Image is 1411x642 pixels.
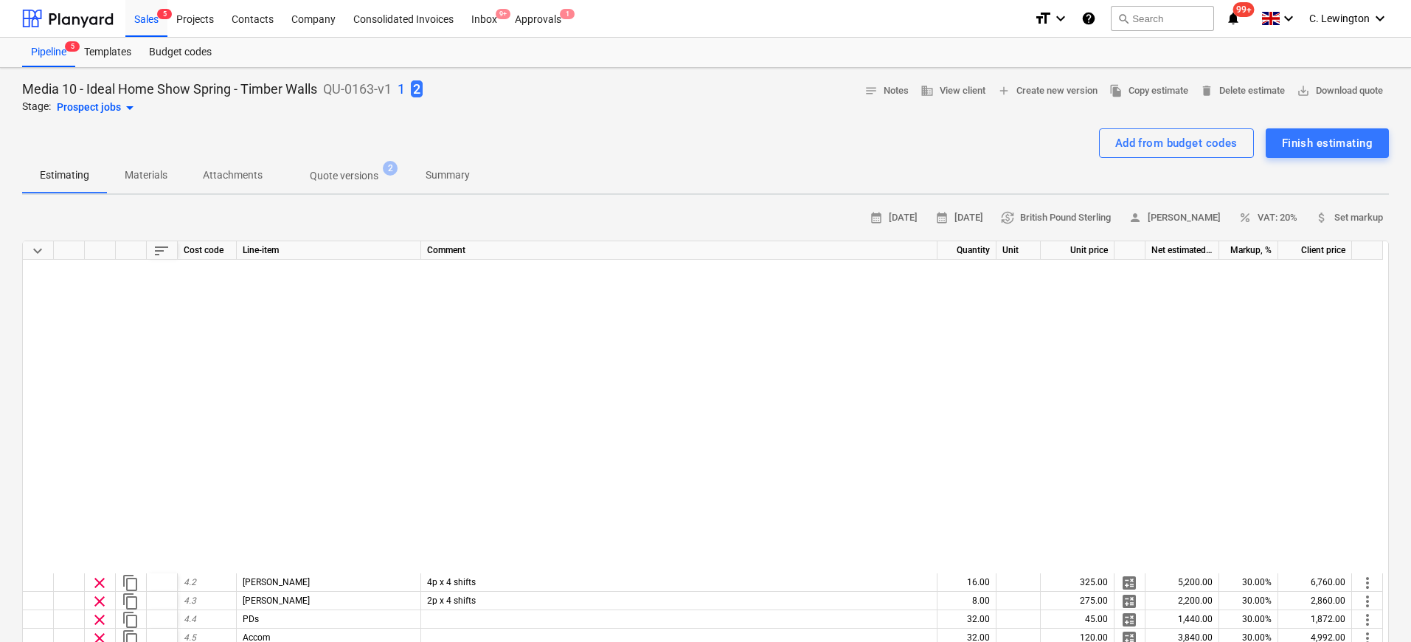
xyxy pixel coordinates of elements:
[323,80,392,98] p: QU-0163-v1
[859,80,915,103] button: Notes
[997,84,1010,97] span: add
[427,596,476,606] span: 2p x 4 shifts
[1238,210,1297,227] span: VAT: 20%
[1280,10,1297,27] i: keyboard_arrow_down
[1233,2,1255,17] span: 99+
[22,99,51,117] p: Stage:
[1034,10,1052,27] i: format_size
[184,614,196,624] span: 4.4
[91,574,108,592] span: Remove row
[243,577,310,587] span: Carpenter
[1200,84,1213,97] span: delete
[1041,241,1114,260] div: Unit price
[1278,241,1352,260] div: Client price
[1041,610,1114,629] div: 45.00
[1371,10,1389,27] i: keyboard_arrow_down
[937,241,996,260] div: Quantity
[75,38,140,67] a: Templates
[91,611,108,629] span: Remove row
[1233,207,1303,229] button: VAT: 20%
[937,610,996,629] div: 32.00
[1145,241,1219,260] div: Net estimated cost
[1109,83,1188,100] span: Copy estimate
[421,241,937,260] div: Comment
[1291,80,1389,103] button: Download quote
[57,99,139,117] div: Prospect jobs
[870,210,918,227] span: [DATE]
[921,83,985,100] span: View client
[91,593,108,610] span: Remove row
[1309,13,1370,24] span: C. Lewington
[243,596,310,606] span: Junior Carpenter
[1145,592,1219,610] div: 2,200.00
[184,596,196,606] span: 4.3
[140,38,221,67] a: Budget codes
[411,80,423,97] span: 2
[1103,80,1194,103] button: Copy estimate
[929,207,989,229] button: [DATE]
[1278,573,1352,592] div: 6,760.00
[560,9,575,19] span: 1
[411,80,423,99] button: 2
[1278,592,1352,610] div: 2,860.00
[1109,84,1123,97] span: file_copy
[1145,573,1219,592] div: 5,200.00
[996,241,1041,260] div: Unit
[1052,10,1069,27] i: keyboard_arrow_down
[1297,84,1310,97] span: save_alt
[864,84,878,97] span: notes
[1115,134,1238,153] div: Add from budget codes
[40,168,89,183] p: Estimating
[1117,13,1129,24] span: search
[496,9,510,19] span: 9+
[1219,592,1278,610] div: 30.00%
[1081,10,1096,27] i: Knowledge base
[991,80,1103,103] button: Create new version
[1001,210,1111,227] span: British Pound Sterling
[1337,571,1411,642] iframe: Chat Widget
[398,80,405,98] p: 1
[1282,134,1373,153] div: Finish estimating
[1123,207,1227,229] button: [PERSON_NAME]
[1129,210,1221,227] span: [PERSON_NAME]
[122,611,139,629] span: Duplicate row
[1315,210,1383,227] span: Set markup
[1120,593,1138,610] span: Manage detailed breakdown for the row
[1219,573,1278,592] div: 30.00%
[1099,128,1254,158] button: Add from budget codes
[915,80,991,103] button: View client
[1120,611,1138,629] span: Manage detailed breakdown for the row
[997,83,1098,100] span: Create new version
[153,242,170,260] span: Sort rows within table
[383,161,398,176] span: 2
[1111,6,1214,31] button: Search
[29,242,46,260] span: Collapse all categories
[921,84,934,97] span: business
[237,241,421,260] div: Line-item
[243,614,259,624] span: PDs
[1145,610,1219,629] div: 1,440.00
[870,211,883,224] span: calendar_month
[1200,83,1285,100] span: Delete estimate
[1041,592,1114,610] div: 275.00
[864,207,923,229] button: [DATE]
[1315,211,1328,224] span: attach_money
[937,573,996,592] div: 16.00
[178,241,237,260] div: Cost code
[65,41,80,52] span: 5
[1278,610,1352,629] div: 1,872.00
[1297,83,1383,100] span: Download quote
[1194,80,1291,103] button: Delete estimate
[1219,610,1278,629] div: 30.00%
[864,83,909,100] span: Notes
[1001,211,1014,224] span: currency_exchange
[157,9,172,19] span: 5
[1226,10,1241,27] i: notifications
[310,168,378,184] p: Quote versions
[1041,573,1114,592] div: 325.00
[122,593,139,610] span: Duplicate row
[1266,128,1389,158] button: Finish estimating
